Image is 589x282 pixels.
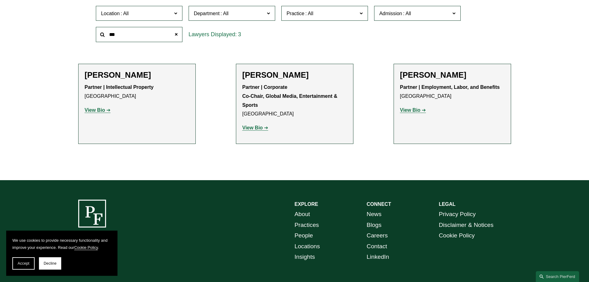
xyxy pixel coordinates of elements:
p: [GEOGRAPHIC_DATA] [400,83,505,101]
a: Cookie Policy [439,230,475,241]
strong: CONNECT [367,202,391,207]
a: About [295,209,310,220]
a: People [295,230,313,241]
span: Admission [379,11,402,16]
h2: [PERSON_NAME] [242,70,347,80]
a: View Bio [400,107,426,113]
span: Decline [44,261,57,266]
p: We use cookies to provide necessary functionality and improve your experience. Read our . [12,237,111,251]
button: Accept [12,257,35,270]
h2: [PERSON_NAME] [85,70,189,80]
a: Disclaimer & Notices [439,220,493,231]
button: Decline [39,257,61,270]
strong: LEGAL [439,202,455,207]
a: Privacy Policy [439,209,476,220]
span: Accept [18,261,29,266]
a: Careers [367,230,388,241]
strong: View Bio [400,107,420,113]
section: Cookie banner [6,231,117,276]
a: News [367,209,382,220]
strong: EXPLORE [295,202,318,207]
a: LinkedIn [367,252,389,262]
a: View Bio [85,107,111,113]
span: Department [194,11,220,16]
a: Contact [367,241,387,252]
a: Insights [295,252,315,262]
strong: Partner | Employment, Labor, and Benefits [400,85,500,90]
span: 3 [238,31,241,37]
span: Practice [287,11,305,16]
h2: [PERSON_NAME] [400,70,505,80]
strong: Partner | Corporate Co-Chair, Global Media, Entertainment & Sports [242,85,339,108]
a: View Bio [242,125,268,130]
span: Location [101,11,120,16]
a: Locations [295,241,320,252]
a: Practices [295,220,319,231]
p: [GEOGRAPHIC_DATA] [242,83,347,119]
strong: View Bio [85,107,105,113]
strong: Partner | Intellectual Property [85,85,154,90]
strong: View Bio [242,125,263,130]
p: [GEOGRAPHIC_DATA] [85,83,189,101]
a: Blogs [367,220,382,231]
a: Cookie Policy [74,245,98,250]
a: Search this site [536,271,579,282]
